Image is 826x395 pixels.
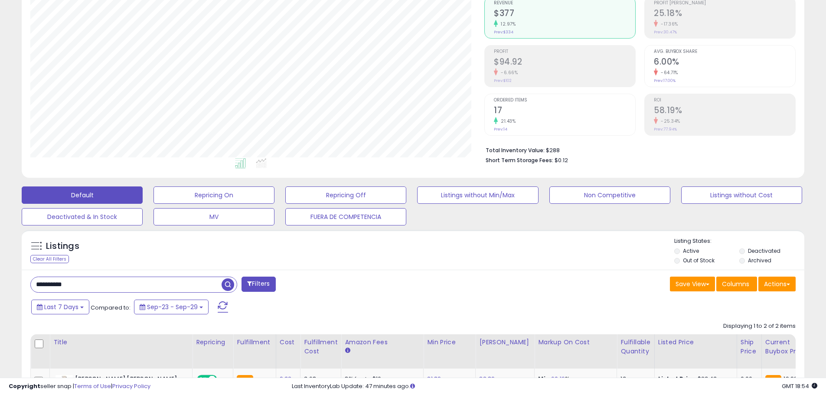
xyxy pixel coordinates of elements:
[654,1,795,6] span: Profit [PERSON_NAME]
[153,208,274,225] button: MV
[658,69,678,76] small: -64.71%
[498,118,516,124] small: 21.43%
[427,338,472,347] div: Min Price
[237,338,272,347] div: Fulfillment
[658,21,678,27] small: -17.36%
[658,118,680,124] small: -25.34%
[654,8,795,20] h2: 25.18%
[31,300,89,314] button: Last 7 Days
[486,157,553,164] b: Short Term Storage Fees:
[670,277,715,291] button: Save View
[741,338,758,356] div: Ship Price
[722,280,749,288] span: Columns
[681,186,802,204] button: Listings without Cost
[9,382,150,391] div: seller snap | |
[498,69,518,76] small: -6.66%
[674,237,804,245] p: Listing States:
[494,1,635,6] span: Revenue
[304,338,337,356] div: Fulfillment Cost
[782,382,817,390] span: 2025-10-8 18:54 GMT
[654,29,677,35] small: Prev: 30.47%
[765,338,810,356] div: Current Buybox Price
[498,21,516,27] small: 12.97%
[417,186,538,204] button: Listings without Min/Max
[494,105,635,117] h2: 17
[30,255,69,263] div: Clear All Filters
[683,247,699,255] label: Active
[345,347,350,355] small: Amazon Fees.
[654,127,677,132] small: Prev: 77.94%
[555,156,568,164] span: $0.12
[748,257,771,264] label: Archived
[494,78,512,83] small: Prev: $102
[620,338,650,356] div: Fulfillable Quantity
[494,57,635,69] h2: $94.92
[494,98,635,103] span: Ordered Items
[494,8,635,20] h2: $377
[134,300,209,314] button: Sep-23 - Sep-29
[9,382,40,390] strong: Copyright
[654,98,795,103] span: ROI
[758,277,796,291] button: Actions
[654,105,795,117] h2: 58.19%
[494,29,513,35] small: Prev: $334
[683,257,715,264] label: Out of Stock
[112,382,150,390] a: Privacy Policy
[46,240,79,252] h5: Listings
[345,338,420,347] div: Amazon Fees
[723,322,796,330] div: Displaying 1 to 2 of 2 items
[22,208,143,225] button: Deactivated & In Stock
[654,57,795,69] h2: 6.00%
[22,186,143,204] button: Default
[549,186,670,204] button: Non Competitive
[242,277,275,292] button: Filters
[494,49,635,54] span: Profit
[658,338,733,347] div: Listed Price
[196,338,229,347] div: Repricing
[494,127,507,132] small: Prev: 14
[486,144,789,155] li: $288
[91,304,131,312] span: Compared to:
[147,303,198,311] span: Sep-23 - Sep-29
[292,382,817,391] div: Last InventoryLab Update: 47 minutes ago.
[285,186,406,204] button: Repricing Off
[535,334,617,369] th: The percentage added to the cost of goods (COGS) that forms the calculator for Min & Max prices.
[538,338,613,347] div: Markup on Cost
[53,338,189,347] div: Title
[44,303,78,311] span: Last 7 Days
[716,277,757,291] button: Columns
[280,338,297,347] div: Cost
[153,186,274,204] button: Repricing On
[479,338,531,347] div: [PERSON_NAME]
[654,78,676,83] small: Prev: 17.00%
[74,382,111,390] a: Terms of Use
[285,208,406,225] button: FUERA DE COMPETENCIA
[654,49,795,54] span: Avg. Buybox Share
[486,147,545,154] b: Total Inventory Value:
[748,247,780,255] label: Deactivated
